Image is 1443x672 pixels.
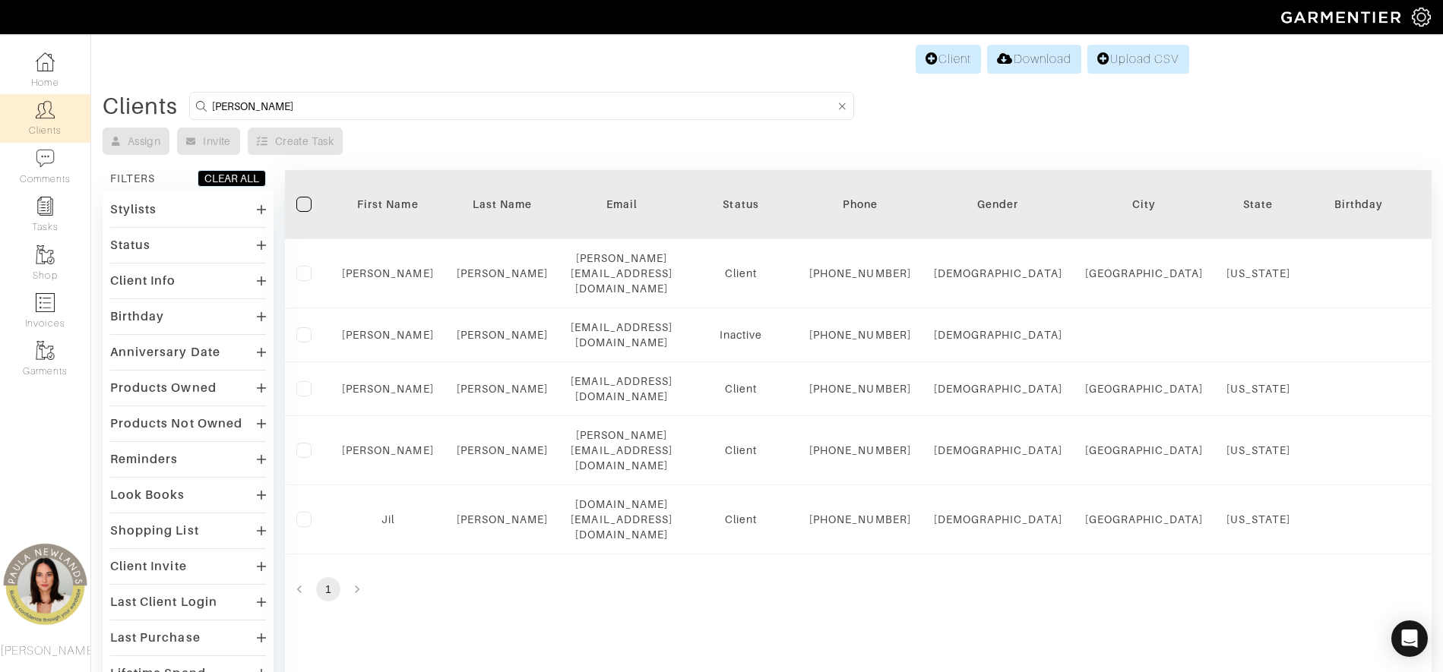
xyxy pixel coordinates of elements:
div: Client Info [110,273,176,289]
div: Gender [934,197,1062,212]
div: Clients [103,99,178,114]
div: [US_STATE] [1226,266,1291,281]
th: Toggle SortBy [445,170,560,239]
input: Search by name, email, phone, city, or state [212,96,835,115]
img: garments-icon-b7da505a4dc4fd61783c78ac3ca0ef83fa9d6f193b1c9dc38574b1d14d53ca28.png [36,341,55,360]
div: [PHONE_NUMBER] [809,381,911,396]
div: Client [695,381,786,396]
div: Open Intercom Messenger [1391,620,1428,657]
div: [DEMOGRAPHIC_DATA] [934,381,1062,396]
div: [PERSON_NAME][EMAIL_ADDRESS][DOMAIN_NAME] [571,251,672,296]
a: Jil [381,513,394,525]
div: Status [695,197,786,212]
img: garmentier-logo-header-white-b43fb05a5012e4ada735d5af1a66efaba907eab6374d6393d1fbf88cb4ef424d.png [1274,4,1412,30]
div: [PHONE_NUMBER] [809,443,911,458]
div: Client [695,443,786,458]
nav: pagination navigation [285,577,1432,601]
div: FILTERS [110,171,155,186]
div: CLEAR ALL [204,171,259,186]
a: [PERSON_NAME] [342,383,434,395]
div: [PERSON_NAME][EMAIL_ADDRESS][DOMAIN_NAME] [571,427,672,473]
div: Status [110,238,150,253]
div: Last Name [457,197,549,212]
div: Shopping List [110,523,199,538]
a: [PERSON_NAME] [457,267,549,279]
img: garments-icon-b7da505a4dc4fd61783c78ac3ca0ef83fa9d6f193b1c9dc38574b1d14d53ca28.png [36,245,55,264]
div: [PHONE_NUMBER] [809,512,911,527]
div: [PHONE_NUMBER] [809,327,911,342]
div: State [1226,197,1291,212]
a: [PERSON_NAME] [342,444,434,456]
img: orders-icon-0abe47150d42831381b5fb84f609e132dff9fe21cb692f30cb5eec754e2cba89.png [36,293,55,312]
div: Last Purchase [110,630,201,645]
div: Anniversary Date [110,345,220,360]
div: [PHONE_NUMBER] [809,266,911,281]
a: [PERSON_NAME] [457,329,549,341]
img: gear-icon-white-bd11855cb880d31180b6d7d6211b90ccbf57a29d726f0c71d8c61bd08dd39cc2.png [1412,8,1431,27]
img: reminder-icon-8004d30b9f0a5d33ae49ab947aed9ed385cf756f9e5892f1edd6e32f2345188e.png [36,197,55,216]
div: First Name [342,197,434,212]
th: Toggle SortBy [922,170,1074,239]
a: [PERSON_NAME] [342,329,434,341]
th: Toggle SortBy [331,170,445,239]
div: [US_STATE] [1226,381,1291,396]
img: comment-icon-a0a6a9ef722e966f86d9cbdc48e553b5cf19dbc54f86b18d962a5391bc8f6eb6.png [36,149,55,168]
div: Inactive [695,327,786,342]
img: clients-icon-6bae9207a08558b7cb47a8932f037763ab4055f8c8b6bfacd5dc20c3e0201464.png [36,100,55,119]
button: CLEAR ALL [198,170,266,187]
th: Toggle SortBy [1302,170,1416,239]
div: City [1085,197,1204,212]
a: [PERSON_NAME] [342,267,434,279]
a: Download [987,45,1081,74]
div: [DEMOGRAPHIC_DATA] [934,512,1062,527]
div: Products Not Owned [110,416,242,431]
div: [DOMAIN_NAME][EMAIL_ADDRESS][DOMAIN_NAME] [571,497,672,542]
div: [GEOGRAPHIC_DATA] [1085,512,1204,527]
div: Stylists [110,202,157,217]
a: [PERSON_NAME] [457,383,549,395]
div: [US_STATE] [1226,443,1291,458]
div: Look Books [110,487,185,503]
div: Birthday [1313,197,1404,212]
button: page 1 [316,577,340,601]
th: Toggle SortBy [684,170,798,239]
div: Phone [809,197,911,212]
div: Client [695,512,786,527]
a: Client [916,45,981,74]
div: Reminders [110,452,178,467]
a: [PERSON_NAME] [457,444,549,456]
div: Email [571,197,672,212]
div: [EMAIL_ADDRESS][DOMAIN_NAME] [571,320,672,350]
a: [PERSON_NAME] [457,513,549,525]
div: [DEMOGRAPHIC_DATA] [934,443,1062,458]
div: [DEMOGRAPHIC_DATA] [934,266,1062,281]
img: dashboard-icon-dbcd8f5a0b271acd01030246c82b418ddd0df26cd7fceb0bd07c9910d44c42f6.png [36,52,55,71]
div: [GEOGRAPHIC_DATA] [1085,381,1204,396]
div: Client Invite [110,559,187,574]
div: Birthday [110,309,164,324]
a: Upload CSV [1087,45,1189,74]
div: Client [695,266,786,281]
div: Last Client Login [110,595,217,610]
div: [GEOGRAPHIC_DATA] [1085,443,1204,458]
div: [DEMOGRAPHIC_DATA] [934,327,1062,342]
div: [GEOGRAPHIC_DATA] [1085,266,1204,281]
div: Products Owned [110,380,217,396]
div: [US_STATE] [1226,512,1291,527]
div: [EMAIL_ADDRESS][DOMAIN_NAME] [571,374,672,404]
